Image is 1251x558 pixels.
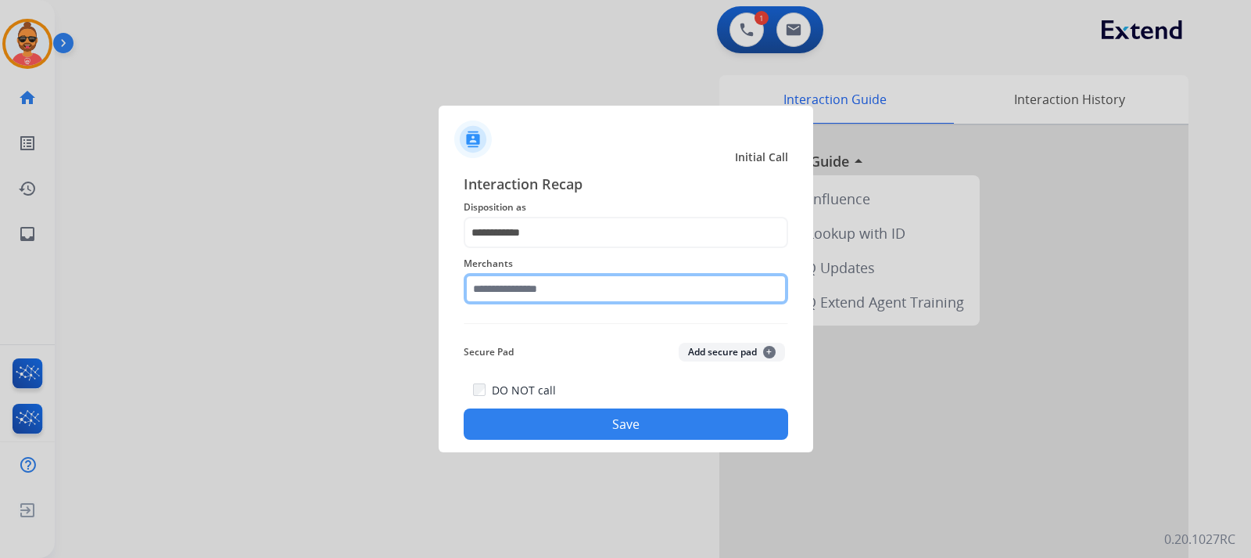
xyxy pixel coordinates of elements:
[679,343,785,362] button: Add secure pad+
[492,383,556,398] label: DO NOT call
[464,198,788,217] span: Disposition as
[464,409,788,440] button: Save
[464,343,514,362] span: Secure Pad
[464,254,788,273] span: Merchants
[763,346,776,358] span: +
[1164,530,1235,549] p: 0.20.1027RC
[464,323,788,324] img: contact-recap-line.svg
[464,173,788,198] span: Interaction Recap
[454,121,492,158] img: contactIcon
[735,149,788,165] span: Initial Call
